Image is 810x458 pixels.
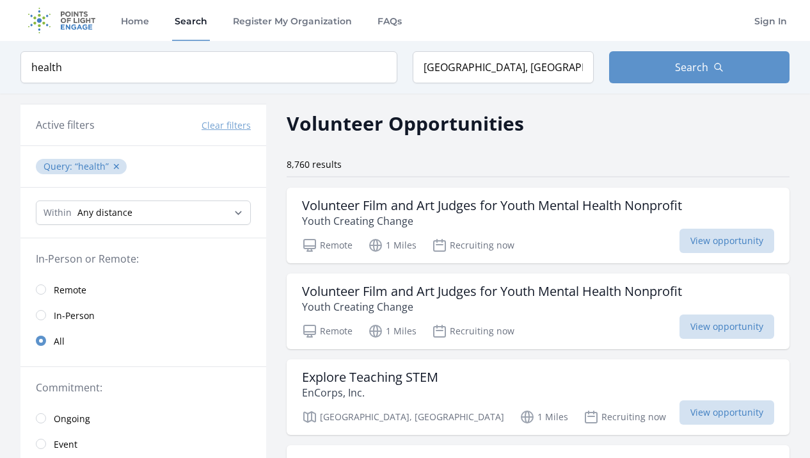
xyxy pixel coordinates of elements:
a: In-Person [20,302,266,328]
p: Recruiting now [584,409,666,425]
q: health [75,160,109,172]
p: [GEOGRAPHIC_DATA], [GEOGRAPHIC_DATA] [302,409,504,425]
span: Event [54,438,77,451]
p: 1 Miles [520,409,568,425]
span: All [54,335,65,348]
a: Ongoing [20,405,266,431]
h3: Volunteer Film and Art Judges for Youth Mental Health Nonprofit [302,284,682,299]
p: 1 Miles [368,323,417,339]
p: Recruiting now [432,323,514,339]
h2: Volunteer Opportunities [287,109,524,138]
button: Search [609,51,790,83]
a: Event [20,431,266,457]
a: All [20,328,266,354]
p: Remote [302,238,353,253]
a: Volunteer Film and Art Judges for Youth Mental Health Nonprofit Youth Creating Change Remote 1 Mi... [287,188,790,263]
span: Query : [44,160,75,172]
span: In-Person [54,309,95,322]
p: Youth Creating Change [302,213,682,229]
a: Volunteer Film and Art Judges for Youth Mental Health Nonprofit Youth Creating Change Remote 1 Mi... [287,274,790,349]
span: View opportunity [679,315,774,339]
h3: Active filters [36,117,95,133]
p: Recruiting now [432,238,514,253]
span: View opportunity [679,400,774,425]
input: Location [413,51,594,83]
legend: In-Person or Remote: [36,251,251,266]
p: 1 Miles [368,238,417,253]
span: Search [675,60,708,75]
span: Ongoing [54,413,90,425]
span: 8,760 results [287,158,342,170]
legend: Commitment: [36,380,251,395]
p: Youth Creating Change [302,299,682,315]
button: Clear filters [202,119,251,132]
p: EnCorps, Inc. [302,385,438,400]
span: View opportunity [679,229,774,253]
span: Remote [54,284,86,297]
p: Remote [302,323,353,339]
a: Remote [20,277,266,302]
select: Search Radius [36,200,251,225]
button: ✕ [113,160,120,173]
input: Keyword [20,51,397,83]
a: Explore Teaching STEM EnCorps, Inc. [GEOGRAPHIC_DATA], [GEOGRAPHIC_DATA] 1 Miles Recruiting now V... [287,359,790,435]
h3: Volunteer Film and Art Judges for Youth Mental Health Nonprofit [302,198,682,213]
h3: Explore Teaching STEM [302,370,438,385]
